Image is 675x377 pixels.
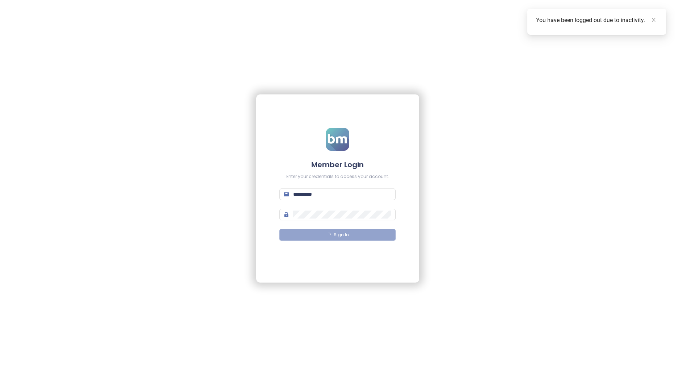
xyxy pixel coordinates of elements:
span: mail [284,192,289,197]
span: close [651,17,656,22]
span: lock [284,212,289,217]
h4: Member Login [279,160,396,170]
button: Sign In [279,229,396,241]
span: loading [326,232,331,237]
div: Enter your credentials to access your account. [279,173,396,180]
img: logo [326,128,349,151]
span: Sign In [334,232,349,238]
div: You have been logged out due to inactivity. [536,16,658,25]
